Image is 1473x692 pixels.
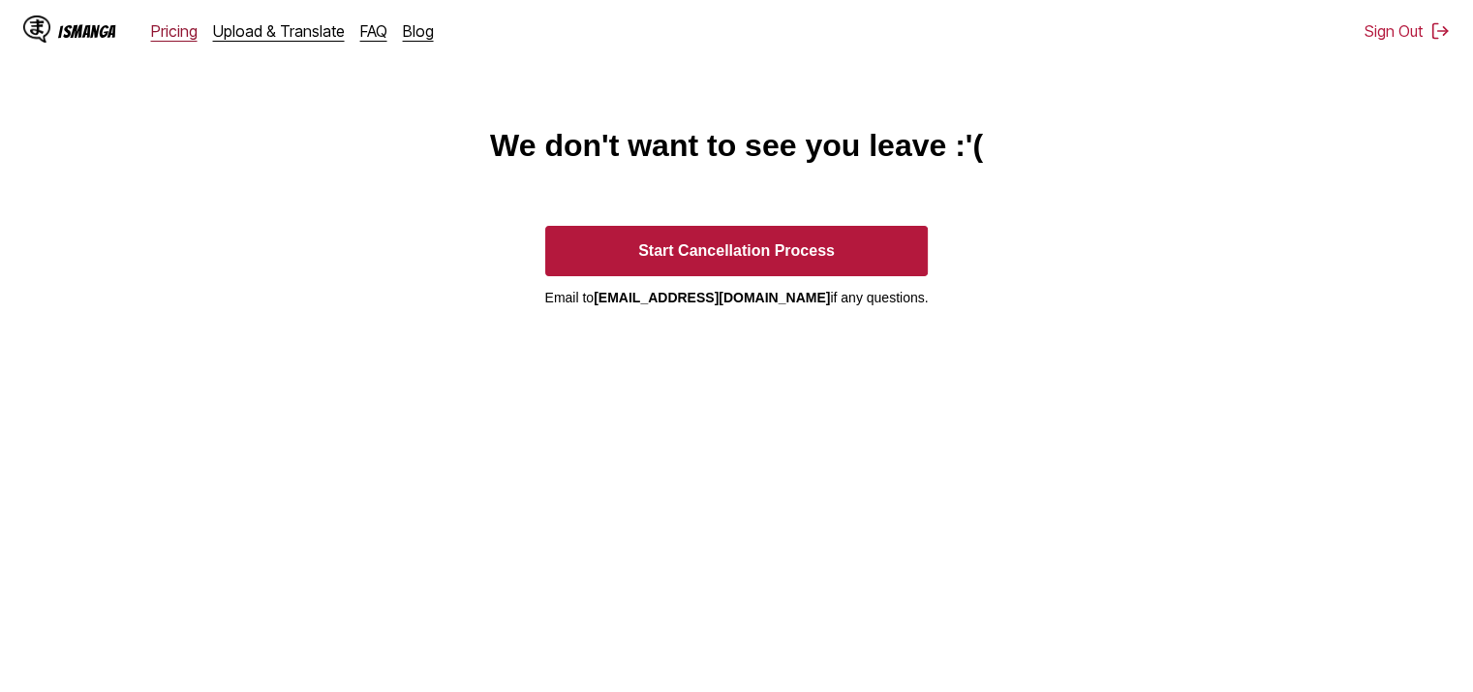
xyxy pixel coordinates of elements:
[403,21,434,41] a: Blog
[23,16,50,43] img: IsManga Logo
[360,21,387,41] a: FAQ
[545,290,929,305] p: Email to if any questions.
[151,21,198,41] a: Pricing
[545,226,929,276] button: Start Cancellation Process
[1430,21,1450,41] img: Sign out
[23,16,151,47] a: IsManga LogoIsManga
[58,22,116,41] div: IsManga
[490,128,983,164] h1: We don't want to see you leave :'(
[213,21,345,41] a: Upload & Translate
[594,290,830,305] b: [EMAIL_ADDRESS][DOMAIN_NAME]
[1365,21,1450,41] button: Sign Out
